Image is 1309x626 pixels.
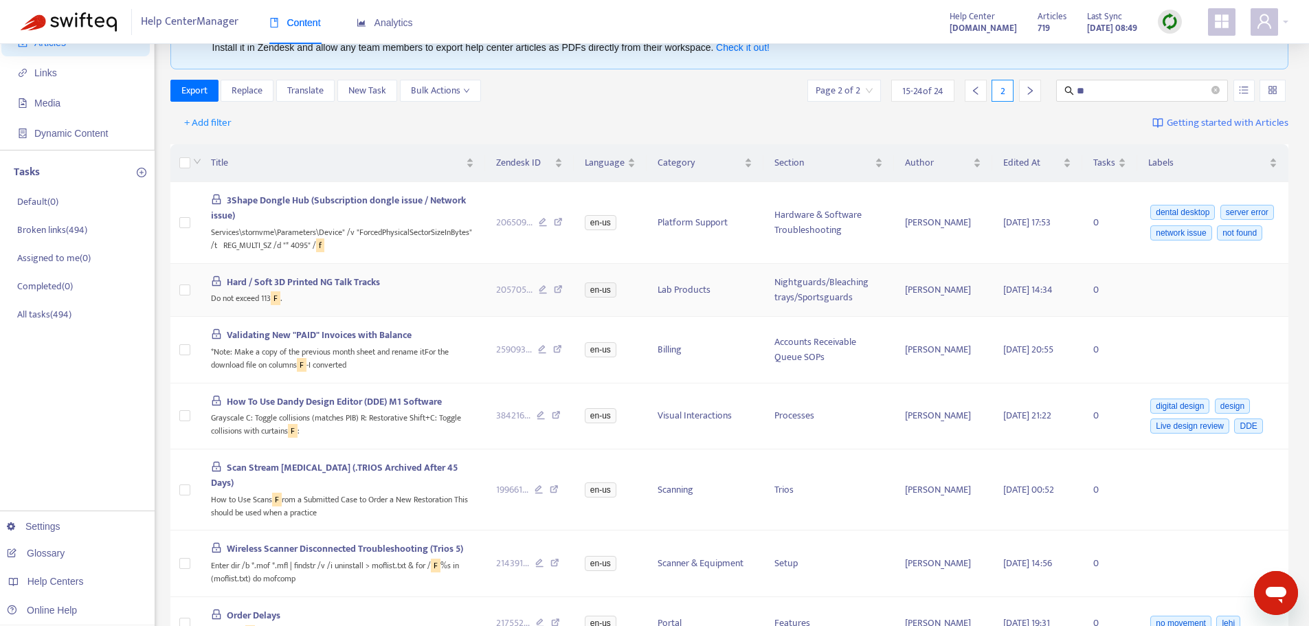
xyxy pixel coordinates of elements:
span: lock [211,461,222,472]
p: Assigned to me ( 0 ) [17,251,91,265]
span: [DATE] 20:55 [1003,342,1053,357]
th: Zendesk ID [485,144,574,182]
td: [PERSON_NAME] [894,317,992,383]
a: Settings [7,521,60,532]
span: down [463,87,470,94]
span: container [18,128,27,138]
p: Completed ( 0 ) [17,279,73,293]
div: Do not exceed 113 . [211,290,475,306]
span: 259093 ... [496,342,532,357]
span: Export [181,83,208,98]
span: Tasks [1093,155,1115,170]
span: Author [905,155,970,170]
span: Zendesk ID [496,155,552,170]
span: lock [211,542,222,553]
button: + Add filter [174,112,242,134]
img: Swifteq [21,12,117,32]
img: image-link [1152,118,1163,128]
span: lock [211,276,222,287]
p: Broken links ( 494 ) [17,223,87,237]
sqkw: F [431,559,440,572]
div: Services\stornvme\Parameters\Device" /v "ForcedPhysicalSectorSizeInBytes" /t REG_MULTI_SZ /d "* 4... [211,223,475,251]
iframe: Button to launch messaging window [1254,571,1298,615]
span: Section [774,155,872,170]
td: Setup [763,530,894,596]
span: Bulk Actions [411,83,470,98]
div: How to Use Scans ​rom a Submitted Case to Order a New Restoration This should be used when a prac... [211,491,475,519]
th: Title [200,144,486,182]
button: New Task [337,80,397,102]
span: 3Shape Dongle Hub (Subscription dongle issue / Network issue) [211,192,467,223]
td: 0 [1082,182,1137,263]
sqkw: f [316,238,324,252]
th: Edited At [992,144,1082,182]
button: Translate [276,80,335,102]
span: lock [211,609,222,620]
span: [DATE] 00:52 [1003,482,1054,498]
span: 206509 ... [496,215,533,230]
p: Tasks [14,164,40,181]
span: Links [34,67,57,78]
span: Title [211,155,464,170]
span: book [269,18,279,27]
td: Platform Support [647,182,763,263]
span: Order Delays [227,607,280,623]
sqkw: F [271,291,280,305]
span: lock [211,328,222,339]
span: [DATE] 17:53 [1003,214,1051,230]
th: Author [894,144,992,182]
sqkw: F [272,493,282,506]
span: design [1215,399,1250,414]
td: 0 [1082,383,1137,449]
span: Hard / Soft 3D Printed NG Talk Tracks [227,274,380,290]
a: Getting started with Articles [1152,112,1288,134]
span: close-circle [1211,85,1220,98]
td: Billing [647,317,763,383]
sqkw: F [288,424,298,438]
span: Validating New "PAID" Invoices with Balance [227,327,412,343]
span: [DATE] 14:34 [1003,282,1053,298]
span: [DATE] 21:22 [1003,407,1051,423]
td: 0 [1082,264,1137,317]
span: close-circle [1211,86,1220,94]
td: 0 [1082,530,1137,596]
span: unordered-list [1239,85,1249,95]
span: dental desktop [1150,205,1215,220]
sqkw: F [297,358,306,372]
span: Help Center [950,9,995,24]
span: [DATE] 14:56 [1003,555,1052,571]
span: file-image [18,98,27,108]
span: 15 - 24 of 24 [902,84,943,98]
span: Live design review [1150,418,1229,434]
span: Wireless Scanner Disconnected Troubleshooting (Trios 5) [227,541,463,557]
button: Bulk Actionsdown [400,80,481,102]
span: 214391 ... [496,556,529,571]
span: link [18,68,27,78]
div: Enter dir /b *.mof *.mfl | findstr /v /i uninstall > moflist.txt & for / %s in (moflist.txt) do m... [211,557,475,585]
p: Default ( 0 ) [17,194,58,209]
span: left [971,86,981,96]
span: Replace [232,83,262,98]
td: [PERSON_NAME] [894,383,992,449]
td: Processes [763,383,894,449]
span: digital design [1150,399,1209,414]
strong: [DOMAIN_NAME] [950,21,1017,36]
span: DDE [1234,418,1262,434]
div: *Note: Make a copy of the previous month sheet and rename itFor the download file on columns -I c... [211,343,475,371]
span: New Task [348,83,386,98]
th: Category [647,144,763,182]
span: Category [658,155,741,170]
span: user [1256,13,1273,30]
td: Nightguards/Bleaching trays/Sportsguards [763,264,894,317]
span: Content [269,17,321,28]
th: Language [574,144,647,182]
span: lock [211,395,222,406]
td: [PERSON_NAME] [894,449,992,530]
span: 199661 ... [496,482,528,498]
span: Edited At [1003,155,1060,170]
td: Scanner & Equipment [647,530,763,596]
div: Grayscale C: Toggle collisions (matches PIB) R: Restorative Shift+C: Toggle collisions with curta... [211,410,475,438]
span: Articles [1038,9,1066,24]
span: Last Sync [1087,9,1122,24]
span: network issue [1150,225,1211,241]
